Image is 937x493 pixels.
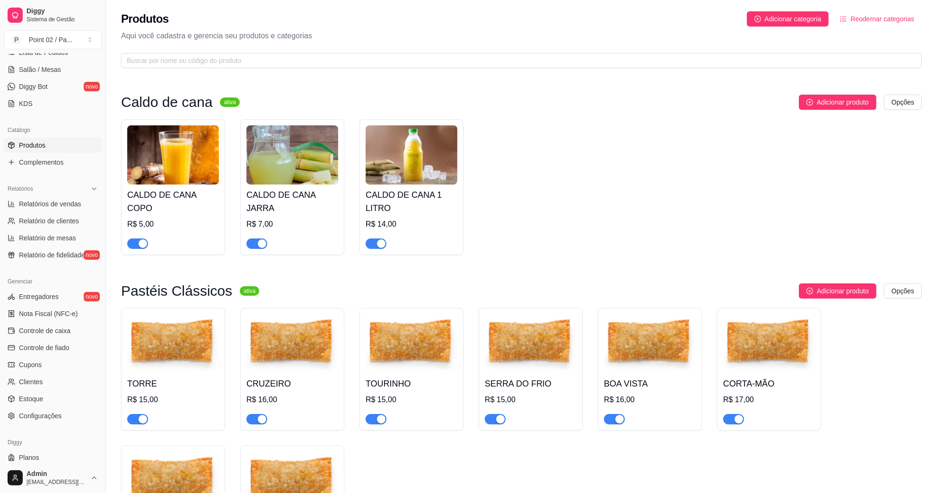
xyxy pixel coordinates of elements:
span: Estoque [19,394,43,404]
span: Controle de fiado [19,343,70,352]
a: Configurações [4,408,102,423]
a: Planos [4,450,102,465]
h4: CALDO DE CANA 1 LITRO [366,188,457,215]
img: product-image [127,125,219,185]
button: Adicionar produto [799,283,876,299]
span: Complementos [19,158,63,167]
div: R$ 17,00 [723,394,815,405]
img: product-image [246,125,338,185]
span: Produtos [19,141,45,150]
span: Relatórios [8,185,33,193]
span: Relatório de clientes [19,216,79,226]
h3: Pastéis Clássicos [121,285,232,297]
span: Relatório de mesas [19,233,76,243]
a: Nota Fiscal (NFC-e) [4,306,102,321]
span: [EMAIL_ADDRESS][DOMAIN_NAME] [26,478,87,486]
img: product-image [246,314,338,373]
a: Relatórios de vendas [4,196,102,211]
div: R$ 15,00 [485,394,577,405]
span: Clientes [19,377,43,387]
a: Produtos [4,138,102,153]
h4: TOURINHO [366,377,457,390]
div: R$ 16,00 [604,394,696,405]
img: product-image [604,314,696,373]
button: Adicionar produto [799,95,876,110]
div: Catálogo [4,123,102,138]
a: Cupons [4,357,102,372]
span: Opções [892,97,914,107]
img: product-image [485,314,577,373]
div: R$ 15,00 [127,394,219,405]
h4: CALDO DE CANA COPO [127,188,219,215]
a: Diggy Botnovo [4,79,102,94]
a: Salão / Mesas [4,62,102,77]
div: Point 02 / Pa ... [29,35,72,44]
span: KDS [19,99,33,108]
a: KDS [4,96,102,111]
h2: Produtos [121,11,169,26]
button: Admin[EMAIL_ADDRESS][DOMAIN_NAME] [4,467,102,489]
a: Controle de fiado [4,340,102,355]
div: R$ 7,00 [246,219,338,230]
span: Reodernar categorias [850,14,914,24]
p: Aqui você cadastra e gerencia seu produtos e categorias [121,30,922,42]
h4: BOA VISTA [604,377,696,390]
span: Adicionar categoria [765,14,822,24]
a: Relatório de clientes [4,213,102,229]
button: Adicionar categoria [747,11,829,26]
sup: ativa [220,97,239,107]
span: Adicionar produto [817,97,869,107]
sup: ativa [240,286,259,296]
span: Planos [19,453,39,462]
h4: CORTA-MÃO [723,377,815,390]
img: product-image [366,314,457,373]
span: P [12,35,21,44]
a: Estoque [4,391,102,406]
span: plus-circle [806,288,813,294]
a: Clientes [4,374,102,389]
span: Relatório de fidelidade [19,250,85,260]
span: plus-circle [806,99,813,106]
span: ordered-list [840,16,847,22]
span: Entregadores [19,292,59,301]
div: Diggy [4,435,102,450]
h4: CRUZEIRO [246,377,338,390]
span: Sistema de Gestão [26,16,98,23]
span: Configurações [19,411,61,421]
a: Controle de caixa [4,323,102,338]
span: plus-circle [754,16,761,22]
h3: Caldo de cana [121,97,212,108]
span: Relatórios de vendas [19,199,81,209]
button: Select a team [4,30,102,49]
a: DiggySistema de Gestão [4,4,102,26]
button: Opções [884,283,922,299]
button: Opções [884,95,922,110]
input: Buscar por nome ou código do produto [127,55,909,66]
a: Complementos [4,155,102,170]
span: Diggy Bot [19,82,48,91]
span: Nota Fiscal (NFC-e) [19,309,78,318]
span: Controle de caixa [19,326,70,335]
a: Relatório de mesas [4,230,102,246]
div: R$ 5,00 [127,219,219,230]
a: Relatório de fidelidadenovo [4,247,102,263]
button: Reodernar categorias [832,11,922,26]
span: Cupons [19,360,42,370]
span: Adicionar produto [817,286,869,296]
a: Entregadoresnovo [4,289,102,304]
h4: TORRE [127,377,219,390]
img: product-image [127,314,219,373]
span: Diggy [26,7,98,16]
h4: SERRA DO FRIO [485,377,577,390]
div: R$ 14,00 [366,219,457,230]
h4: CALDO DE CANA JARRA [246,188,338,215]
img: product-image [723,314,815,373]
div: Gerenciar [4,274,102,289]
div: R$ 15,00 [366,394,457,405]
span: Salão / Mesas [19,65,61,74]
span: Admin [26,470,87,478]
img: product-image [366,125,457,185]
span: Opções [892,286,914,296]
div: R$ 16,00 [246,394,338,405]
